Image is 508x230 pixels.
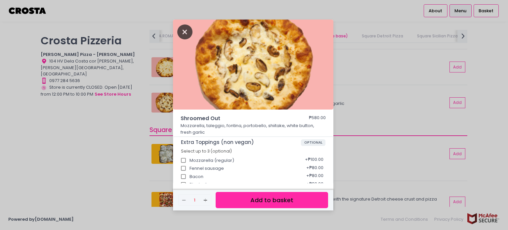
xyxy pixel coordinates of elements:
[301,139,326,146] span: OPTIONAL
[309,115,326,122] div: ₱580.00
[181,115,290,122] span: Shroomed Out
[177,28,192,35] button: Close
[216,192,328,208] button: Add to basket
[304,178,325,191] div: + ₱80.00
[181,122,326,135] p: Mozzarella, taleggio, fontina, portobello, shiitake, white button, fresh garlic
[181,148,232,154] span: Select up to 3 (optional)
[304,162,325,175] div: + ₱80.00
[303,154,325,167] div: + ₱100.00
[181,139,301,145] span: Extra Toppings (non vegan)
[304,170,325,183] div: + ₱80.00
[173,20,333,110] img: Shroomed Out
